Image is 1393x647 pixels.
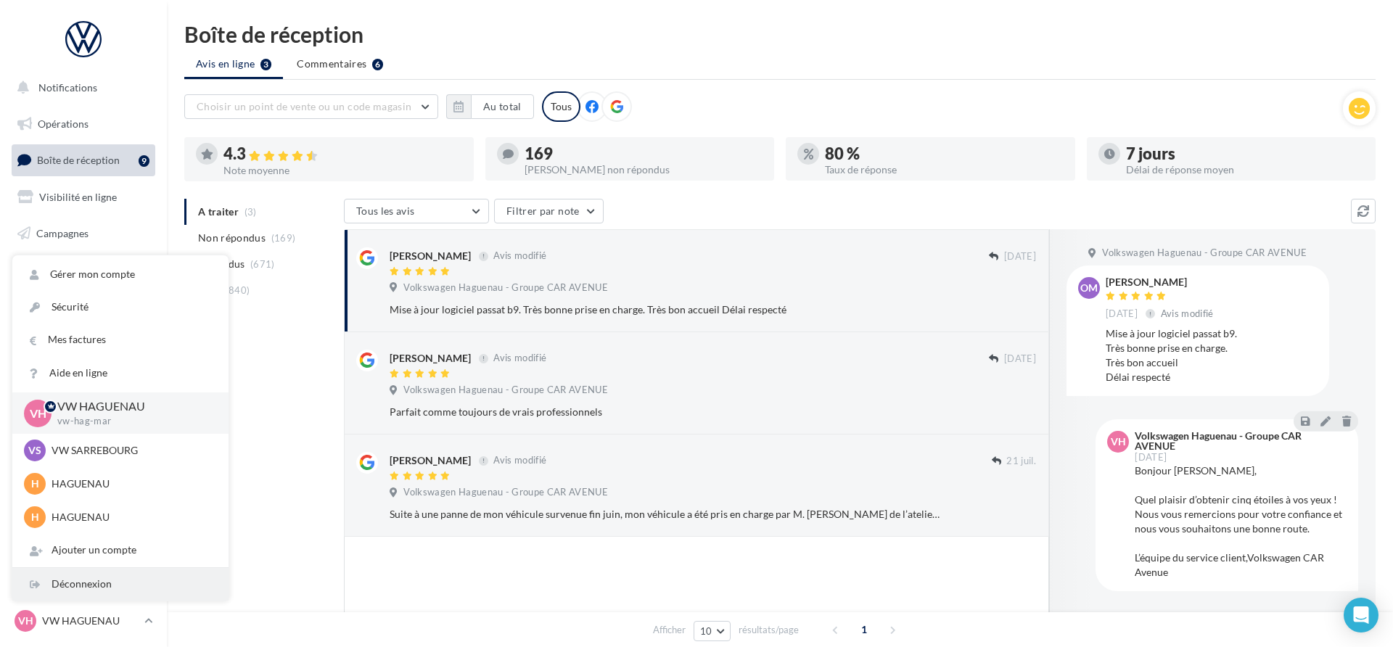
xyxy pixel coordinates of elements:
button: Choisir un point de vente ou un code magasin [184,94,438,119]
span: (840) [226,284,250,296]
a: Calendrier [9,326,158,357]
span: [DATE] [1004,250,1036,263]
button: Au total [446,94,534,119]
div: Mise à jour logiciel passat b9. Très bonne prise en charge. Très bon accueil Délai respecté [1106,326,1318,384]
span: VH [18,614,33,628]
div: [PERSON_NAME] [1106,277,1217,287]
span: Notifications [38,81,97,94]
span: H [31,477,39,491]
span: om [1080,281,1098,295]
span: Tous les avis [356,205,415,217]
span: Campagnes [36,226,89,239]
div: 4.3 [223,146,462,162]
div: Ajouter un compte [12,534,229,566]
span: Avis modifié [1161,308,1214,319]
div: Note moyenne [223,165,462,176]
span: Non répondus [198,231,266,245]
span: (671) [250,258,275,270]
div: Taux de réponse [825,165,1064,175]
div: Boîte de réception [184,23,1376,45]
div: Bonjour [PERSON_NAME], Quel plaisir d’obtenir cinq étoiles à vos yeux ! Nous vous remercions pour... [1135,463,1347,580]
span: Volkswagen Haguenau - Groupe CAR AVENUE [1102,247,1307,260]
span: Afficher [653,623,686,637]
span: Visibilité en ligne [39,191,117,203]
div: 9 [139,155,149,167]
span: [DATE] [1004,353,1036,366]
div: Volkswagen Haguenau - Groupe CAR AVENUE [1135,431,1344,451]
button: 10 [694,621,731,641]
a: Aide en ligne [12,357,229,390]
div: Suite à une panne de mon véhicule survenue fin juin, mon véhicule a été pris en charge par M. [PE... [390,507,942,522]
span: 1 [852,618,876,641]
div: Tous [542,91,580,122]
div: 7 jours [1126,146,1365,162]
div: Déconnexion [12,568,229,601]
span: Choisir un point de vente ou un code magasin [197,100,411,112]
div: 6 [372,59,383,70]
span: Commentaires [297,57,366,71]
span: Volkswagen Haguenau - Groupe CAR AVENUE [403,281,608,294]
div: [PERSON_NAME] [390,351,471,366]
div: 80 % [825,146,1064,162]
span: Avis modifié [493,353,546,364]
button: Notifications [9,73,152,103]
span: Volkswagen Haguenau - Groupe CAR AVENUE [403,384,608,397]
a: Gérer mon compte [12,258,229,291]
p: VW HAGUENAU [42,614,139,628]
span: VH [30,405,46,421]
div: Open Intercom Messenger [1344,598,1378,632]
a: Contacts [9,254,158,284]
button: Au total [471,94,534,119]
p: VW SARREBOURG [52,443,211,458]
span: Avis modifié [493,250,546,262]
span: VS [28,443,41,458]
button: Tous les avis [344,199,489,223]
p: vw-hag-mar [57,415,205,428]
a: Boîte de réception9 [9,144,158,176]
span: [DATE] [1135,453,1167,462]
a: VH VW HAGUENAU [12,607,155,635]
p: VW HAGUENAU [57,398,205,415]
div: 169 [525,146,763,162]
div: [PERSON_NAME] [390,249,471,263]
a: Mes factures [12,323,229,356]
span: [DATE] [1106,308,1138,321]
p: HAGUENAU [52,510,211,524]
span: Volkswagen Haguenau - Groupe CAR AVENUE [403,486,608,499]
span: Opérations [38,118,89,130]
span: résultats/page [739,623,799,637]
a: Médiathèque [9,290,158,321]
div: Mise à jour logiciel passat b9. Très bonne prise en charge. Très bon accueil Délai respecté [390,302,942,317]
span: Avis modifié [493,455,546,466]
button: Filtrer par note [494,199,604,223]
a: Campagnes DataOnDemand [9,411,158,453]
a: PLV et print personnalisable [9,362,158,405]
span: 21 juil. [1006,455,1036,468]
span: 10 [700,625,712,637]
a: Campagnes [9,218,158,249]
div: Délai de réponse moyen [1126,165,1365,175]
p: HAGUENAU [52,477,211,491]
a: Visibilité en ligne [9,182,158,213]
a: Sécurité [12,291,229,323]
div: [PERSON_NAME] non répondus [525,165,763,175]
span: (169) [271,232,296,244]
span: H [31,510,39,524]
div: [PERSON_NAME] [390,453,471,468]
span: VH [1111,434,1126,449]
a: Opérations [9,109,158,139]
div: Parfait comme toujours de vrais professionnels [390,405,942,419]
span: Boîte de réception [37,154,120,166]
